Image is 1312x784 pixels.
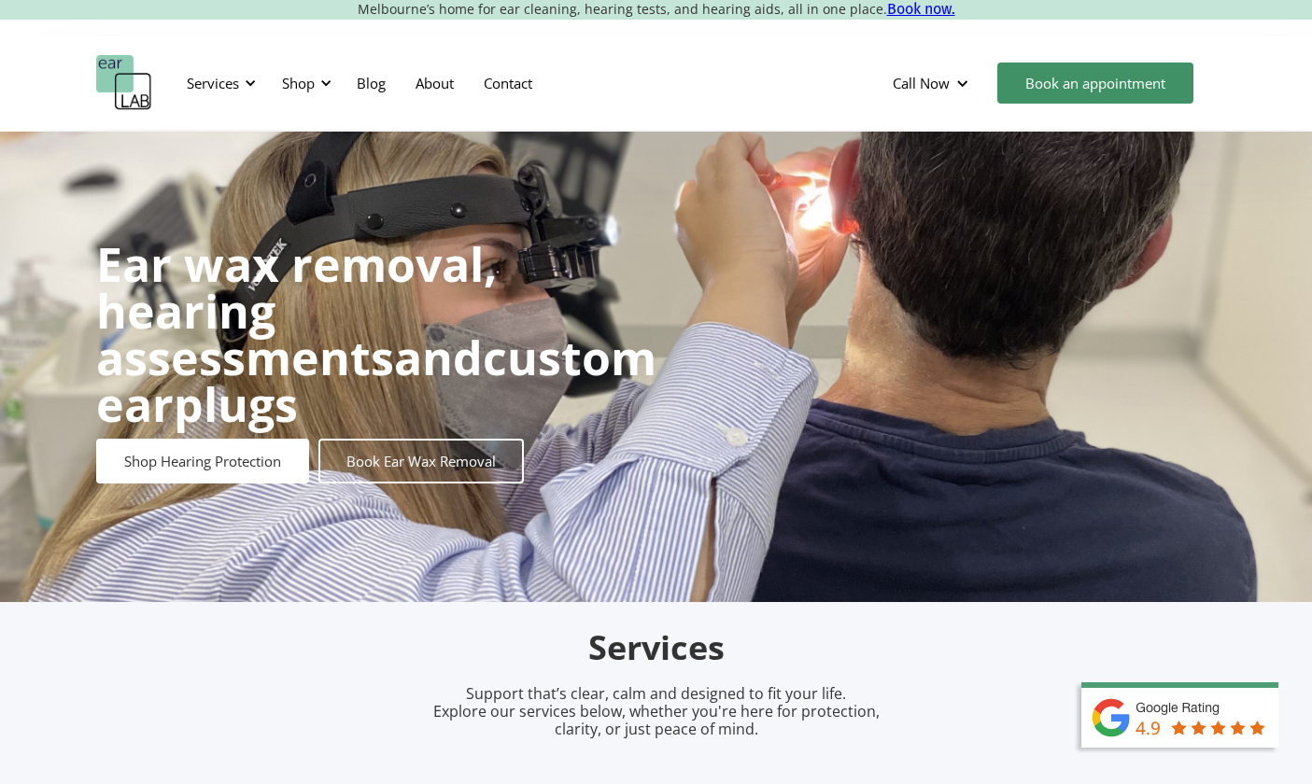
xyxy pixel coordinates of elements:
[878,55,988,111] div: Call Now
[469,56,547,110] a: Contact
[187,74,239,92] div: Services
[997,63,1193,104] a: Book an appointment
[96,232,497,389] strong: Ear wax removal, hearing assessments
[96,439,309,483] a: Shop Hearing Protection
[282,74,315,92] div: Shop
[96,55,152,111] a: home
[271,55,337,111] div: Shop
[401,56,469,110] a: About
[318,439,524,483] a: Book Ear Wax Removal
[96,326,656,436] strong: custom earplugs
[409,685,904,739] p: Support that’s clear, calm and designed to fit your life. Explore our services below, whether you...
[218,626,1095,670] h2: Services
[96,241,656,427] h1: and
[176,55,261,111] div: Services
[342,56,401,110] a: Blog
[893,74,950,92] div: Call Now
